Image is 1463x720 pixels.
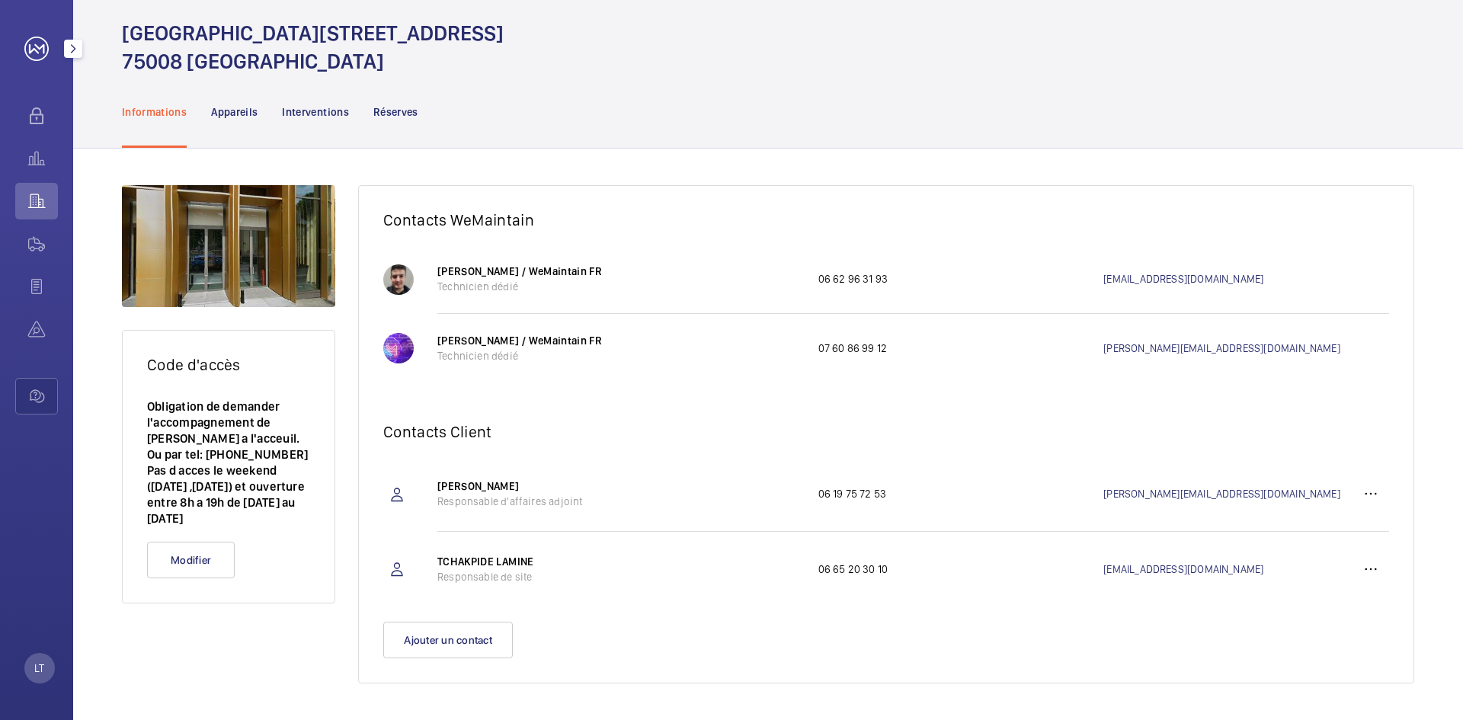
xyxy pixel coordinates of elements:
[147,542,235,578] button: Modifier
[437,569,803,584] p: Responsable de site
[818,271,1104,286] p: 06 62 96 31 93
[437,333,803,348] p: [PERSON_NAME] / WeMaintain FR
[437,348,803,363] p: Technicien dédié
[437,494,803,509] p: Responsable d'affaires adjoint
[34,661,44,676] p: LT
[437,478,803,494] p: [PERSON_NAME]
[383,422,1389,441] h2: Contacts Client
[383,622,513,658] button: Ajouter un contact
[383,210,1389,229] h2: Contacts WeMaintain
[818,562,1104,577] p: 06 65 20 30 10
[211,104,258,120] p: Appareils
[1103,271,1389,286] a: [EMAIL_ADDRESS][DOMAIN_NAME]
[373,104,418,120] p: Réserves
[1103,562,1353,577] a: [EMAIL_ADDRESS][DOMAIN_NAME]
[122,104,187,120] p: Informations
[147,355,310,374] h2: Code d'accès
[147,398,310,526] p: Obligation de demander l'accompagnement de [PERSON_NAME] a l'acceuil. Ou par tel: [PHONE_NUMBER] ...
[1103,341,1389,356] a: [PERSON_NAME][EMAIL_ADDRESS][DOMAIN_NAME]
[818,486,1104,501] p: 06 19 75 72 53
[282,104,349,120] p: Interventions
[437,279,803,294] p: Technicien dédié
[437,264,803,279] p: [PERSON_NAME] / WeMaintain FR
[122,19,504,75] h1: [GEOGRAPHIC_DATA][STREET_ADDRESS] 75008 [GEOGRAPHIC_DATA]
[818,341,1104,356] p: 07 60 86 99 12
[437,554,803,569] p: TCHAKPIDE LAMINE
[1103,486,1353,501] a: [PERSON_NAME][EMAIL_ADDRESS][DOMAIN_NAME]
